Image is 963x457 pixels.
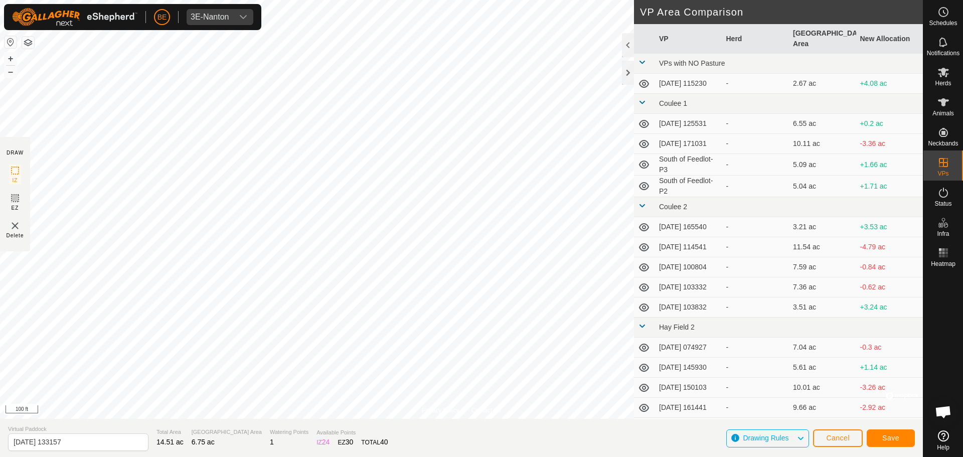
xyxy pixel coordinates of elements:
span: Infra [937,231,949,237]
td: 11.54 ac [789,237,856,257]
th: Herd [722,24,789,54]
span: Save [882,434,899,442]
div: - [726,402,785,413]
div: EZ [338,437,353,447]
td: +1.14 ac [856,358,923,378]
td: 5.61 ac [789,358,856,378]
span: Notifications [927,50,959,56]
span: 1 [270,438,274,446]
td: -0.3 ac [856,338,923,358]
td: [DATE] 103832 [655,297,722,318]
span: Available Points [316,428,388,437]
td: -0.62 ac [856,277,923,297]
span: Hay Field 2 [659,323,695,331]
td: -3.26 ac [856,378,923,398]
td: +3.53 ac [856,217,923,237]
td: 7.36 ac [789,277,856,297]
img: Gallagher Logo [12,8,137,26]
span: Coulee 2 [659,203,687,211]
a: Contact Us [471,406,501,415]
span: 3E-Nanton [187,9,233,25]
span: Help [937,444,949,450]
td: [DATE] 165540 [655,217,722,237]
td: [DATE] 161718 [655,418,722,438]
a: Open chat [928,397,958,427]
td: [DATE] 114541 [655,237,722,257]
div: - [726,362,785,373]
span: Animals [932,110,954,116]
th: New Allocation [856,24,923,54]
div: 3E-Nanton [191,13,229,21]
div: - [726,222,785,232]
span: VPs with NO Pasture [659,59,725,67]
td: -0.84 ac [856,257,923,277]
span: BE [157,12,167,23]
div: - [726,160,785,170]
td: [DATE] 171031 [655,134,722,154]
div: - [726,302,785,313]
div: - [726,181,785,192]
span: Cancel [826,434,850,442]
div: - [726,118,785,129]
td: [DATE] 103332 [655,277,722,297]
img: VP [9,220,21,232]
span: IZ [13,177,18,184]
td: 7.04 ac [789,338,856,358]
td: [DATE] 150103 [655,378,722,398]
div: - [726,282,785,292]
td: South of Feedlot-P2 [655,176,722,197]
span: Status [934,201,951,207]
span: [GEOGRAPHIC_DATA] Area [192,428,262,436]
span: Schedules [929,20,957,26]
button: + [5,53,17,65]
td: +1.71 ac [856,176,923,197]
td: [DATE] 115230 [655,74,722,94]
a: Help [923,426,963,454]
div: - [726,242,785,252]
div: DRAW [7,149,24,157]
button: Map Layers [22,37,34,49]
td: 5.09 ac [789,154,856,176]
td: [DATE] 100804 [655,257,722,277]
span: VPs [937,171,948,177]
span: Coulee 1 [659,99,687,107]
td: -4.1 ac [856,418,923,438]
td: 3.51 ac [789,297,856,318]
span: 6.75 ac [192,438,215,446]
td: [DATE] 161441 [655,398,722,418]
div: - [726,78,785,89]
td: 10.85 ac [789,418,856,438]
td: +4.08 ac [856,74,923,94]
th: VP [655,24,722,54]
td: +1.66 ac [856,154,923,176]
a: Privacy Policy [422,406,459,415]
button: Reset Map [5,36,17,48]
td: -2.92 ac [856,398,923,418]
span: Heatmap [931,261,955,267]
td: 6.55 ac [789,114,856,134]
span: 14.51 ac [156,438,184,446]
span: Virtual Paddock [8,425,148,433]
div: - [726,262,785,272]
span: 30 [346,438,354,446]
button: Save [867,429,915,447]
th: [GEOGRAPHIC_DATA] Area [789,24,856,54]
td: -3.36 ac [856,134,923,154]
button: – [5,66,17,78]
td: [DATE] 074927 [655,338,722,358]
span: Watering Points [270,428,308,436]
td: [DATE] 125531 [655,114,722,134]
td: 3.21 ac [789,217,856,237]
div: TOTAL [361,437,388,447]
td: 7.59 ac [789,257,856,277]
td: +3.24 ac [856,297,923,318]
button: Cancel [813,429,863,447]
div: - [726,342,785,353]
td: 2.67 ac [789,74,856,94]
span: Delete [7,232,24,239]
td: 9.66 ac [789,398,856,418]
span: Total Area [156,428,184,436]
span: EZ [12,204,19,212]
td: +0.2 ac [856,114,923,134]
span: 40 [380,438,388,446]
